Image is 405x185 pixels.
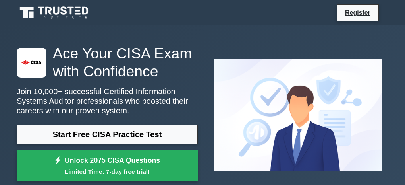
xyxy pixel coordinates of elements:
small: Limited Time: 7-day free trial! [27,167,188,176]
img: Certified Information Systems Auditor Preview [207,53,388,178]
a: Start Free CISA Practice Test [17,125,198,144]
h1: Ace Your CISA Exam with Confidence [17,45,198,80]
p: Join 10,000+ successful Certified Information Systems Auditor professionals who boosted their car... [17,87,198,115]
a: Register [340,8,375,18]
a: Unlock 2075 CISA QuestionsLimited Time: 7-day free trial! [17,150,198,182]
